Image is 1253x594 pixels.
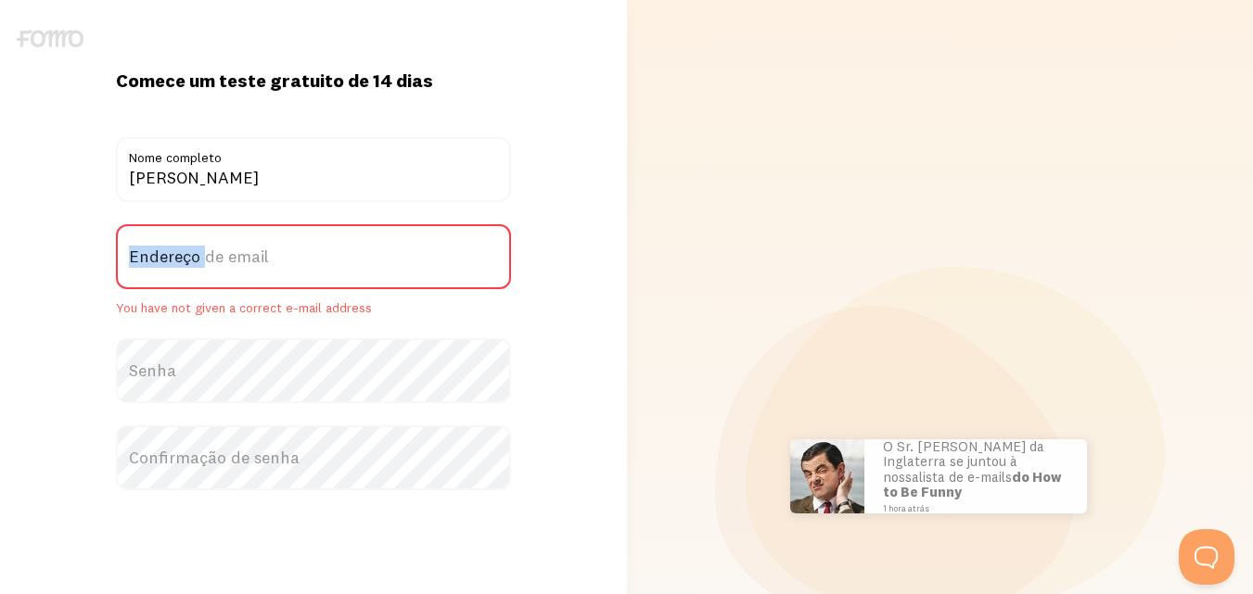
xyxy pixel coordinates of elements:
[129,246,269,267] font: Endereço de email
[116,512,398,585] iframe: reCAPTCHA
[129,360,176,381] font: Senha
[116,69,433,92] font: Comece um teste gratuito de 14 dias
[17,30,83,47] img: fomo-logo-gray-b99e0e8ada9f9040e2984d0d95b3b12da0074ffd48d1e5cb62ac37fc77b0b268.svg
[116,300,511,317] span: You have not given a correct e-mail address
[129,447,300,468] font: Confirmação de senha
[1179,529,1234,585] iframe: Help Scout Beacon - Aberto
[129,149,222,166] font: Nome completo
[883,437,1044,486] font: O Sr. [PERSON_NAME] da Inglaterra se juntou à nossa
